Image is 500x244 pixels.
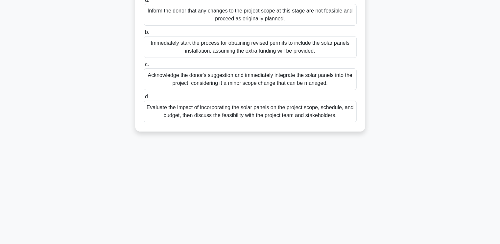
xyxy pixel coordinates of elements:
[144,101,357,122] div: Evaluate the impact of incorporating the solar panels on the project scope, schedule, and budget,...
[144,68,357,90] div: Acknowledge the donor's suggestion and immediately integrate the solar panels into the project, c...
[144,4,357,26] div: Inform the donor that any changes to the project scope at this stage are not feasible and proceed...
[144,36,357,58] div: Immediately start the process for obtaining revised permits to include the solar panels installat...
[145,61,149,67] span: c.
[145,29,149,35] span: b.
[145,94,149,99] span: d.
